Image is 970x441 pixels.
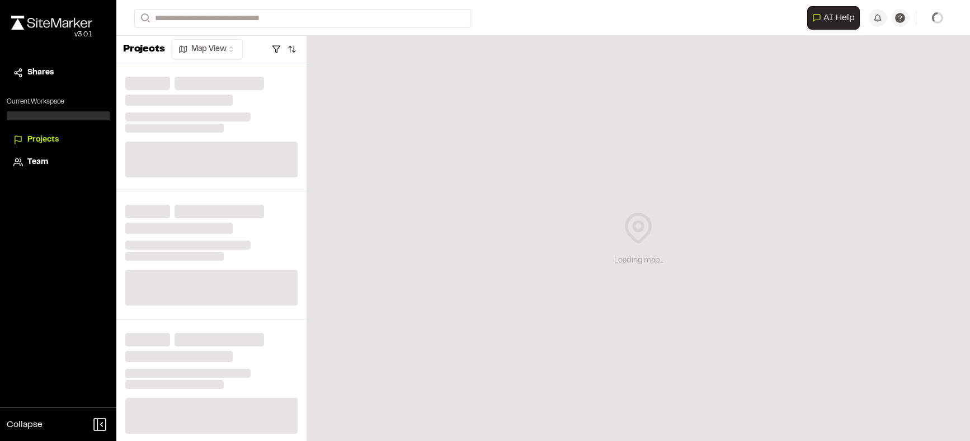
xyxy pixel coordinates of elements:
p: Current Workspace [7,97,110,107]
button: Open AI Assistant [807,6,860,30]
div: Open AI Assistant [807,6,864,30]
p: Projects [123,42,165,57]
a: Projects [13,134,103,146]
span: Collapse [7,418,43,431]
img: rebrand.png [11,16,92,30]
span: Shares [27,67,54,79]
div: Loading map... [614,255,663,267]
span: AI Help [823,11,855,25]
button: Search [134,9,154,27]
span: Team [27,156,48,168]
a: Shares [13,67,103,79]
span: Projects [27,134,59,146]
a: Team [13,156,103,168]
div: Oh geez...please don't... [11,30,92,40]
